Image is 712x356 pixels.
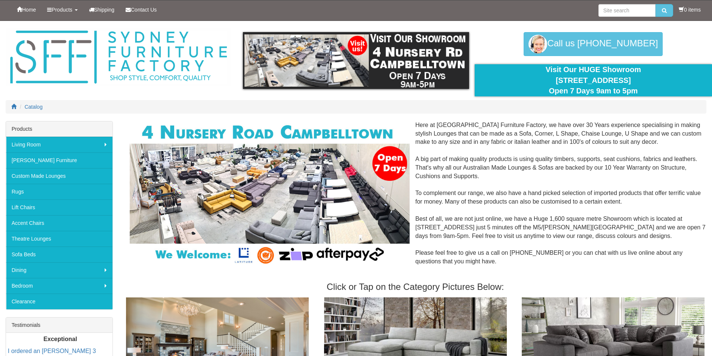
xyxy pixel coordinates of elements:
a: [PERSON_NAME] Furniture [6,152,112,168]
a: Rugs [6,184,112,199]
div: Visit Our HUGE Showroom [STREET_ADDRESS] Open 7 Days 9am to 5pm [480,64,706,96]
a: Lift Chairs [6,199,112,215]
span: Contact Us [131,7,157,13]
a: Dining [6,262,112,278]
a: Contact Us [120,0,162,19]
span: Shipping [94,7,115,13]
a: Theatre Lounges [6,231,112,247]
a: Accent Chairs [6,215,112,231]
div: Here at [GEOGRAPHIC_DATA] Furniture Factory, we have over 30 Years experience specialising in mak... [124,121,706,275]
a: Custom Made Lounges [6,168,112,184]
a: Home [11,0,41,19]
a: Bedroom [6,278,112,294]
h3: Click or Tap on the Category Pictures Below: [124,282,706,292]
a: Clearance [6,294,112,309]
a: Products [41,0,83,19]
li: 0 items [679,6,701,13]
a: Living Room [6,137,112,152]
div: Testimonials [6,318,112,333]
b: Exceptional [43,336,77,342]
img: Corner Modular Lounges [130,121,410,266]
a: Shipping [83,0,120,19]
div: Products [6,121,112,137]
img: showroom.gif [243,32,469,89]
span: Home [22,7,36,13]
img: Sydney Furniture Factory [6,28,231,86]
a: Catalog [25,104,43,110]
input: Site search [598,4,656,17]
span: Products [52,7,72,13]
a: Sofa Beds [6,247,112,262]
